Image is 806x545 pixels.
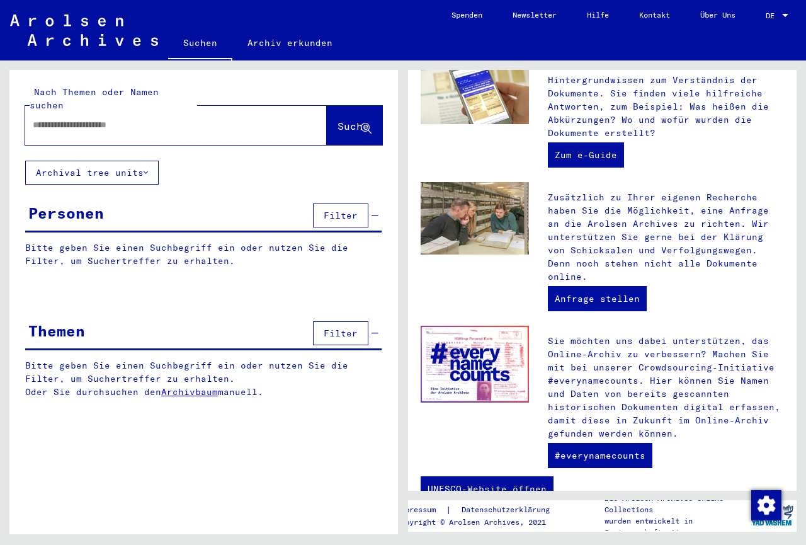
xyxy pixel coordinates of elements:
[548,443,652,468] a: #everynamecounts
[338,120,369,132] span: Suche
[324,328,358,339] span: Filter
[313,204,368,227] button: Filter
[604,515,748,538] p: wurden entwickelt in Partnerschaft mit
[548,191,784,284] p: Zusätzlich zu Ihrer eigenen Recherche haben Sie die Möglichkeit, eine Anfrage an die Arolsen Arch...
[313,321,368,345] button: Filter
[25,359,382,399] p: Bitte geben Sie einen Suchbegriff ein oder nutzen Sie die Filter, um Suchertreffer zu erhalten. O...
[749,500,796,531] img: yv_logo.png
[161,386,218,398] a: Archivbaum
[28,319,85,342] div: Themen
[25,241,382,268] p: Bitte geben Sie einen Suchbegriff ein oder nutzen Sie die Filter, um Suchertreffer zu erhalten.
[421,326,529,403] img: enc.jpg
[30,86,159,111] mat-label: Nach Themen oder Namen suchen
[396,503,565,517] div: |
[168,28,232,60] a: Suchen
[421,476,553,502] a: UNESCO-Website öffnen
[548,60,784,140] p: Der interaktive e-Guide liefert Hintergrundwissen zum Verständnis der Dokumente. Sie finden viele...
[751,490,781,520] img: Zustimmung ändern
[604,493,748,515] p: Die Arolsen Archives Online-Collections
[232,28,348,58] a: Archiv erkunden
[421,52,529,124] img: eguide.jpg
[548,286,647,311] a: Anfrage stellen
[396,517,565,528] p: Copyright © Arolsen Archives, 2021
[421,182,529,255] img: inquiries.jpg
[327,106,382,145] button: Suche
[25,161,159,185] button: Archival tree units
[766,11,780,20] span: DE
[396,503,446,517] a: Impressum
[548,142,624,168] a: Zum e-Guide
[548,335,784,440] p: Sie möchten uns dabei unterstützen, das Online-Archiv zu verbessern? Machen Sie mit bei unserer C...
[10,14,158,46] img: Arolsen_neg.svg
[751,490,781,520] div: Zustimmung ändern
[451,503,565,517] a: Datenschutzerklärung
[324,210,358,221] span: Filter
[28,202,104,224] div: Personen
